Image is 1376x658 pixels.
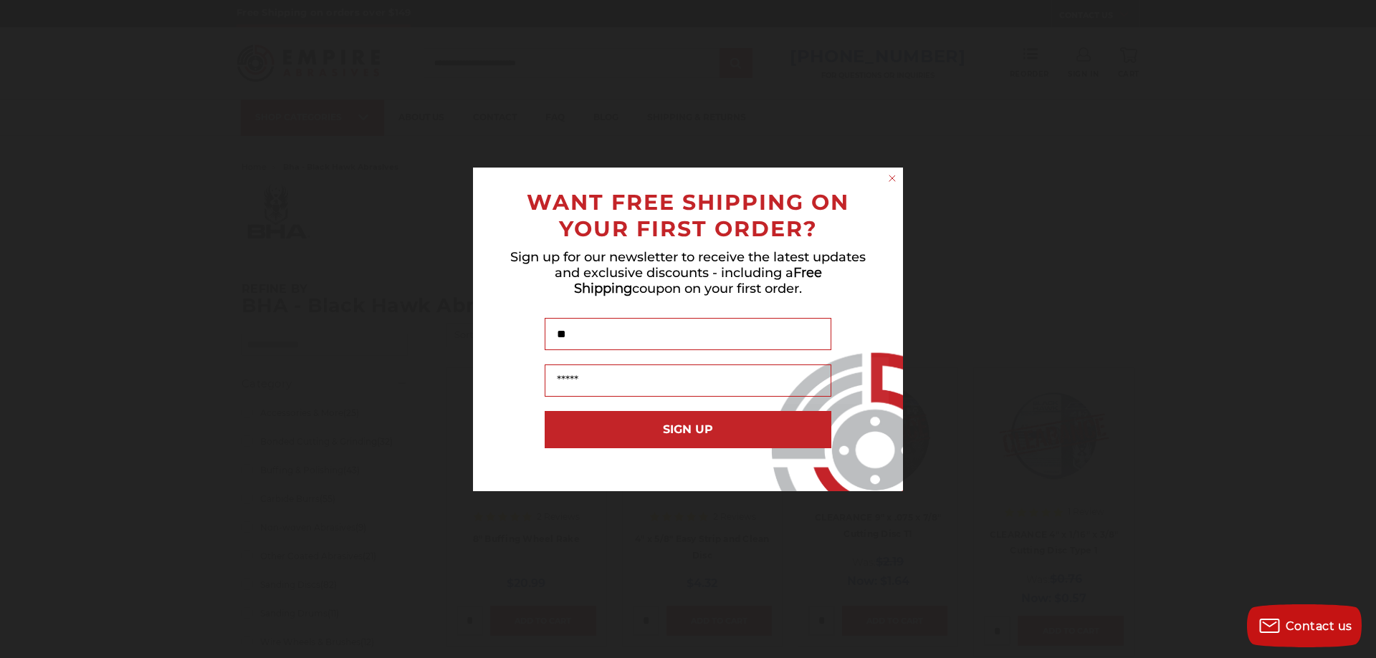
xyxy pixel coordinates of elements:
span: Sign up for our newsletter to receive the latest updates and exclusive discounts - including a co... [510,249,866,296]
span: WANT FREE SHIPPING ON YOUR FIRST ORDER? [527,189,849,242]
button: Close dialog [885,171,899,185]
button: Contact us [1247,604,1362,647]
input: Email [545,364,831,397]
span: Contact us [1286,619,1352,633]
button: SIGN UP [545,411,831,448]
span: Free Shipping [574,265,822,296]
